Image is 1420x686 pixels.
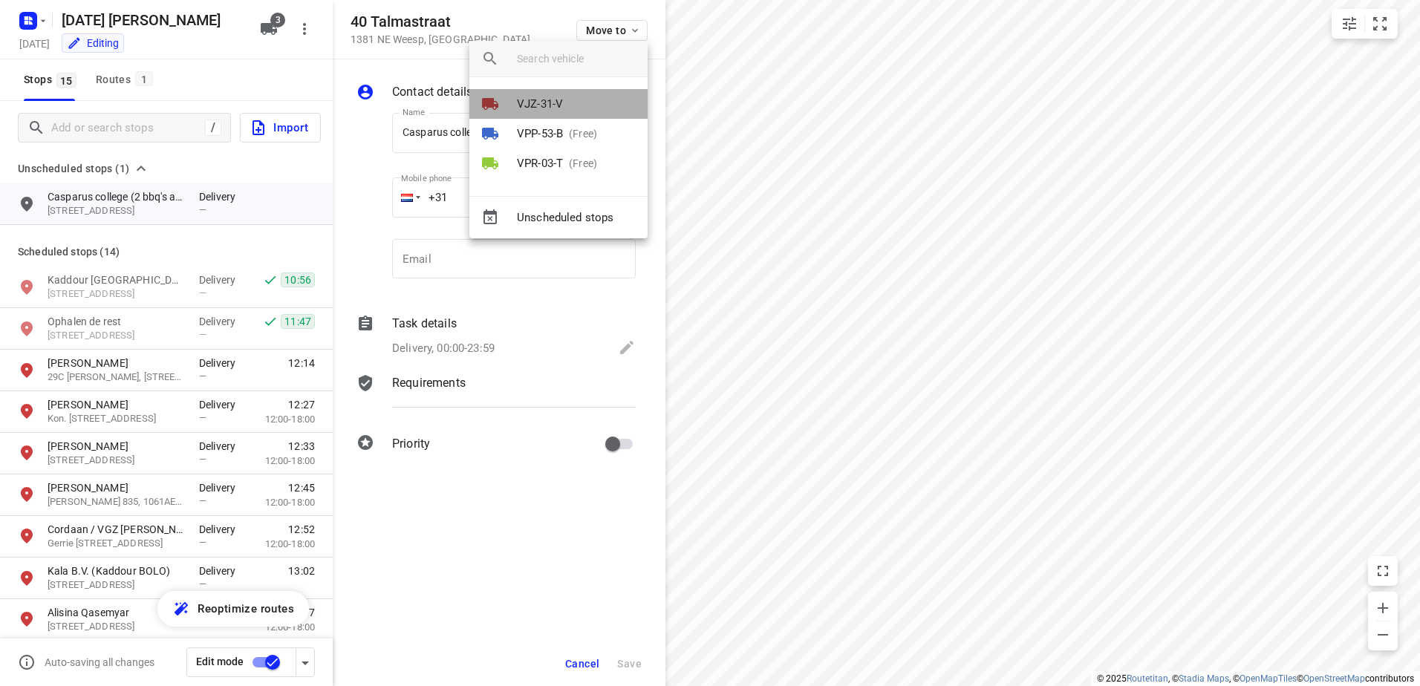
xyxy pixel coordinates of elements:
[517,155,563,172] p: VPR-03-T
[517,125,563,143] p: VPP-53-B
[469,41,517,76] div: Search
[469,119,648,148] li: VPP-53-B
[517,48,636,70] input: search vehicle
[563,126,597,142] p: (Free)
[469,148,648,178] li: VPR-03-T
[517,96,563,113] p: VJZ-31-V
[469,89,648,119] li: VJZ-31-V
[563,156,597,171] p: (Free)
